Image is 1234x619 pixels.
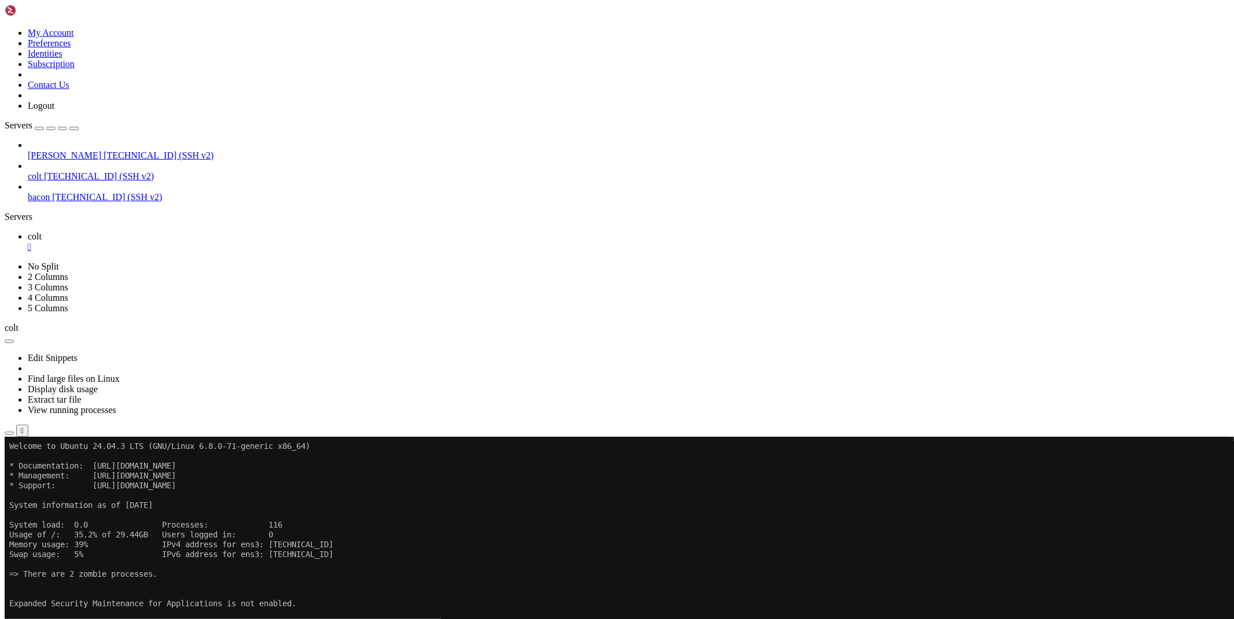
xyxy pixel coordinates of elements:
span: root [347,319,366,329]
span: version [93,300,125,309]
span: │ [74,349,79,358]
span: fork [157,329,176,339]
span: colt [28,231,42,241]
a: Subscription [28,59,75,69]
span: │ [5,329,9,338]
x-row: Welcome to Ubuntu 24.04.3 LTS (GNU/Linux 6.8.0-71-generic x86_64) [5,5,1083,14]
span: │ [227,329,231,338]
x-row: root@homelyflesh:~# pm2 list [5,280,1083,290]
x-row: Last login: [DATE] from [TECHNICAL_ID] [5,270,1083,280]
span: │ [176,349,181,358]
span: │ [301,300,305,309]
span: │ [28,319,32,329]
span: │ [278,300,282,309]
span: │ [241,300,245,309]
span: │ [417,319,421,329]
x-row: System load: 0.0 Processes: 116 [5,83,1083,93]
span: │ [292,319,296,329]
x-row: 0 updates can be applied immediately. [5,182,1083,191]
span: │ [199,349,204,358]
a:  [28,242,1229,252]
span: │ [111,319,116,329]
span: [TECHNICAL_ID] (SSH v2) [52,192,162,202]
a: Display disk usage [28,384,98,394]
span: │ [111,349,116,358]
span: │ [88,339,93,348]
span: 17 [14,329,23,338]
span: pid [153,300,167,309]
span: user [282,300,301,309]
span: id [9,300,19,309]
a: colt [28,231,1229,252]
x-row: bacon-scripts default N/A 340161 6D 0 0% 49.9mb [5,329,1083,339]
a: View running processes [28,405,116,415]
span: │ [204,339,208,348]
span: │ [259,339,264,348]
span: │ [296,349,301,358]
span: │ [5,339,9,348]
x-row: The list of available updates is more than a week old. [5,241,1083,250]
span: │ [130,329,134,338]
span: [TECHNICAL_ID] (SSH v2) [44,171,154,181]
x-row: See [URL][DOMAIN_NAME] or run: sudo pro status [5,211,1083,221]
span: fork [139,319,157,329]
a: Contact Us [28,80,69,90]
span: │ [130,349,134,358]
div: (20, 37) [102,369,107,378]
span: └────┴──────────────────┴─────────────┴─────────┴─────────┴──────────┴────────┴──────┴───────────... [5,359,662,368]
span: │ [208,319,213,329]
a: Servers [5,120,79,130]
span: colt [5,323,19,333]
x-row: To check for new updates run: sudo apt update [5,250,1083,260]
li: [PERSON_NAME] [TECHNICAL_ID] (SSH v2) [28,140,1229,161]
span: online [245,319,273,329]
span: │ [259,300,264,309]
a: bacon [TECHNICAL_ID] (SSH v2) [28,192,1229,202]
span: │ [28,349,32,358]
span: │ [273,339,278,348]
div:  [21,426,24,435]
x-row: turnstile default N/A 1468 16D 0 0% 105.2mb [5,349,1083,359]
span: │ [194,339,199,348]
x-row: System information as of [DATE] [5,64,1083,73]
span: │ [282,349,287,358]
span: │ [366,319,370,329]
span: │ [5,319,9,329]
a: Edit Snippets [28,353,78,363]
span: ┌────┬──────────────────┬─────────────┬─────────┬─────────┬──────────┬────────┬──────┬───────────... [5,290,662,299]
span: │ [338,319,342,329]
span: │ [305,319,310,329]
x-row: * Documentation: [URL][DOMAIN_NAME] [5,24,1083,34]
span: │ [305,339,310,348]
span: 2 [14,339,19,348]
x-row: bacon-bot default N/A 376259 4D 57 0% 45.1mb [5,319,1083,329]
span: │ [5,300,9,309]
span: │ [430,329,435,338]
a: 4 Columns [28,293,68,303]
x-row: Swap usage: 5% IPv6 address for ens3: [TECHNICAL_ID] [5,113,1083,123]
span: │ [227,349,231,358]
span: │ [88,300,93,309]
span: bacon [28,192,50,202]
span: uptime [171,300,199,309]
span: status [213,300,241,309]
span: │ [167,300,171,309]
div: Servers [5,212,1229,222]
span: mem [264,300,278,309]
span: mode [130,300,148,309]
span: colt [28,171,42,181]
span: Servers [5,120,32,130]
span: │ [319,329,324,338]
span: fork [139,349,157,359]
span: │ [342,300,347,309]
x-row: root@homelyflesh:~# [5,369,1083,378]
span: │ [380,329,384,338]
button:  [16,425,28,437]
span: watching [305,300,342,309]
span: │ [130,319,134,329]
span: │ [148,300,153,309]
span: │ [305,329,310,338]
span: │ [74,319,79,329]
span: root [315,339,333,348]
span: │ [51,339,56,348]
